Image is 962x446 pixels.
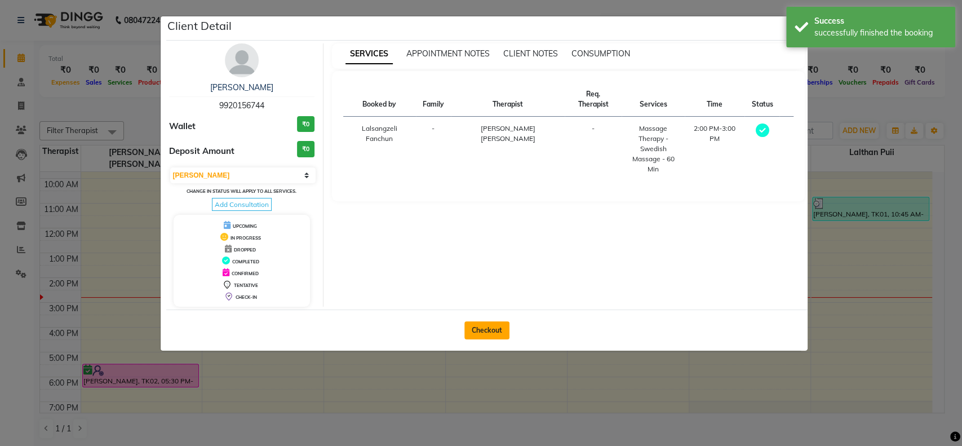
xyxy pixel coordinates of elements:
[233,223,257,229] span: UPCOMING
[169,145,234,158] span: Deposit Amount
[480,124,535,143] span: [PERSON_NAME] [PERSON_NAME]
[406,48,490,59] span: APPOINTMENT NOTES
[234,247,256,253] span: DROPPED
[464,321,509,339] button: Checkout
[187,188,296,194] small: Change in status will apply to all services.
[167,17,232,34] h5: Client Detail
[571,48,630,59] span: CONSUMPTION
[343,117,416,182] td: Lalsangzeli Fanchun
[169,120,196,133] span: Wallet
[232,271,259,276] span: CONFIRMED
[503,48,558,59] span: CLIENT NOTES
[219,100,264,111] span: 9920156744
[744,82,779,117] th: Status
[622,82,685,117] th: Services
[814,15,947,27] div: Success
[416,82,451,117] th: Family
[345,44,393,64] span: SERVICES
[416,117,451,182] td: -
[685,117,745,182] td: 2:00 PM-3:00 PM
[565,82,622,117] th: Req. Therapist
[234,282,258,288] span: TENTATIVE
[297,141,314,157] h3: ₹0
[230,235,261,241] span: IN PROGRESS
[210,82,273,92] a: [PERSON_NAME]
[814,27,947,39] div: successfully finished the booking
[628,123,678,174] div: Massage Therapy - Swedish Massage - 60 Min
[685,82,745,117] th: Time
[236,294,257,300] span: CHECK-IN
[565,117,622,182] td: -
[232,259,259,264] span: COMPLETED
[297,116,314,133] h3: ₹0
[225,43,259,77] img: avatar
[451,82,565,117] th: Therapist
[212,198,272,211] span: Add Consultation
[343,82,416,117] th: Booked by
